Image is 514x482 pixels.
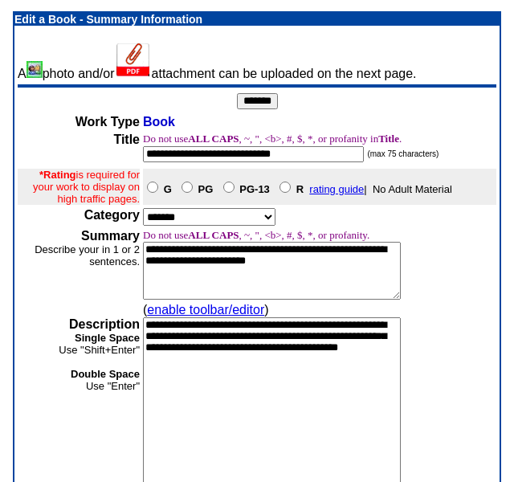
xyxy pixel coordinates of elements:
[115,43,152,78] img: Add Attachment
[69,317,140,331] b: Description
[143,183,452,195] font: | No Adult Material
[188,133,239,145] b: ALL CAPS
[14,13,500,26] p: Edit a Book - Summary Information
[33,169,140,205] font: is required for your work to display on high traffic pages.
[239,183,270,195] b: PG-13
[75,115,140,129] b: Work Type
[147,303,264,317] a: enable toolbar/editor
[188,229,239,241] b: ALL CAPS
[84,208,140,222] b: Category
[143,133,402,145] font: Do not use , ~, ", <b>, #, $, *, or profanity in .
[378,133,399,145] b: Title
[35,243,140,268] font: Describe your in 1 or 2 sentences.
[81,229,140,243] b: Summary
[39,169,76,181] b: *Rating
[75,332,140,344] b: Single Space
[71,368,140,380] b: Double Space
[59,332,140,392] font: Use "Shift+Enter" Use "Enter"
[164,183,172,195] b: G
[296,183,304,195] b: R
[143,115,175,129] span: Book
[309,183,364,195] a: rating guide
[18,43,496,81] td: A photo and/or attachment can be uploaded on the next page.
[27,61,43,78] img: Add/Remove Photo
[198,183,214,195] b: PG
[143,229,369,241] font: Do not use , ~, ", <b>, #, $, *, or profanity.
[113,133,140,146] b: Title
[367,149,439,158] font: (max 75 characters)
